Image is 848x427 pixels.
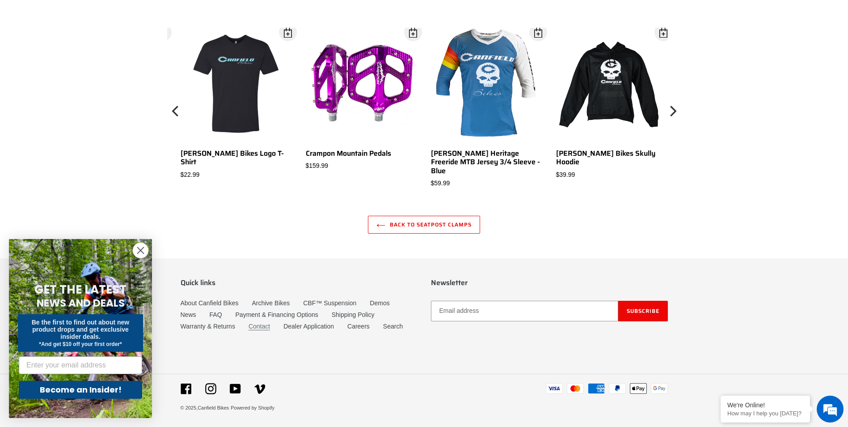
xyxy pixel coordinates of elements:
button: Subscribe [618,301,668,321]
div: Chat with us now [60,50,164,62]
div: Navigation go back [10,49,23,63]
a: Careers [347,323,370,330]
a: Search [383,323,403,330]
input: Enter your email address [19,356,142,374]
a: About Canfield Bikes [181,299,239,307]
a: FAQ [210,311,222,318]
div: We're Online! [727,401,803,409]
a: Contact [249,323,270,330]
span: Be the first to find out about new product drops and get exclusive insider deals. [32,319,130,340]
a: CBF™ Suspension [303,299,356,307]
textarea: Type your message and hit 'Enter' [4,244,170,276]
button: Next [663,28,681,194]
div: Minimize live chat window [147,4,168,26]
a: Powered by Shopify [231,405,274,410]
a: Canfield Bikes [198,405,229,410]
a: Demos [370,299,389,307]
a: Shipping Policy [332,311,375,318]
span: NEWS AND DEALS [37,296,125,310]
button: Close dialog [133,243,148,258]
a: Dealer Application [283,323,334,330]
a: Warranty & Returns [181,323,235,330]
span: We're online! [52,113,123,203]
span: *And get $10 off your first order* [39,341,122,347]
button: Become an Insider! [19,381,142,399]
span: Subscribe [627,307,659,315]
input: Email address [431,301,618,321]
a: Archive Bikes [252,299,290,307]
button: Previous [167,28,185,194]
a: Back to Seatpost Clamps [368,216,480,234]
a: News [181,311,196,318]
img: d_696896380_company_1647369064580_696896380 [29,45,51,67]
small: © 2025, [181,405,229,410]
a: Payment & Financing Options [236,311,318,318]
p: How may I help you today? [727,410,803,417]
a: [PERSON_NAME] Bikes Logo T-Shirt $22.99 Open Dialog Canfield Bikes Logo T-Shirt [181,28,292,179]
p: Quick links [181,278,418,287]
p: Newsletter [431,278,668,287]
span: GET THE LATEST [34,282,127,298]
